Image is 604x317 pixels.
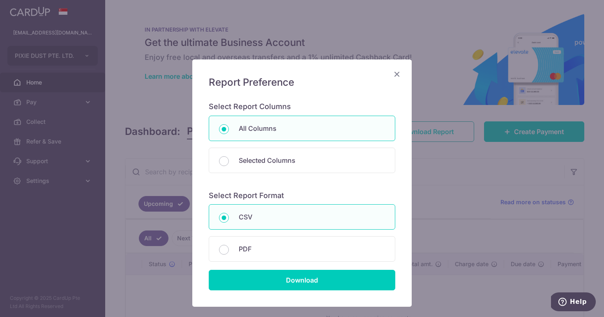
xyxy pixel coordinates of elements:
[239,123,385,133] p: All Columns
[392,69,402,79] button: Close
[209,76,395,89] h5: Report Preference
[209,191,395,201] h6: Select Report Format
[209,102,395,112] h6: Select Report Columns
[209,270,395,290] input: Download
[551,292,596,313] iframe: Opens a widget where you can find more information
[239,212,385,222] p: CSV
[239,155,385,165] p: Selected Columns
[239,244,385,254] p: PDF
